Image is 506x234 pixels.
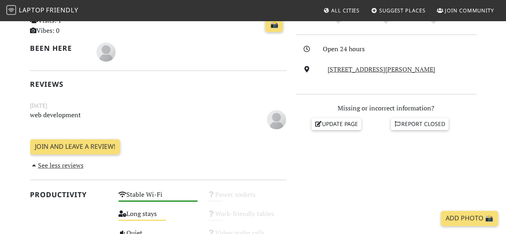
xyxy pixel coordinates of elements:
a: 📸 [265,17,283,32]
a: Join and leave a review! [30,139,120,154]
a: [STREET_ADDRESS][PERSON_NAME] [328,65,435,74]
a: LaptopFriendly LaptopFriendly [6,4,78,18]
img: blank-535327c66bd565773addf3077783bbfce4b00ec00e9fd257753287c682c7fa38.png [267,110,286,129]
span: Laptop [19,6,45,14]
a: Update page [312,118,361,130]
div: Stable Wi-Fi [114,189,202,208]
span: Friendly [46,6,78,14]
div: Open 24 hours [323,44,481,54]
span: sli ben [96,47,116,56]
span: Join Community [445,7,494,14]
a: All Cities [320,3,363,18]
div: Long stays [114,208,202,227]
img: blank-535327c66bd565773addf3077783bbfce4b00ec00e9fd257753287c682c7fa38.png [96,42,116,62]
div: Power sockets [202,189,291,208]
a: Suggest Places [368,3,429,18]
div: Work-friendly tables [202,208,291,227]
a: Report closed [391,118,448,130]
a: Join Community [434,3,497,18]
a: See less reviews [30,161,84,170]
span: All Cities [331,7,360,14]
img: LaptopFriendly [6,5,16,15]
span: Suggest Places [379,7,426,14]
h2: Productivity [30,190,109,199]
small: [DATE] [25,101,291,110]
p: Visits: 1 Vibes: 0 [30,16,109,36]
h2: Been here [30,44,87,52]
h2: Reviews [30,80,286,88]
span: sli ben [267,114,286,123]
p: web development [25,110,247,128]
p: Missing or incorrect information? [296,103,476,114]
